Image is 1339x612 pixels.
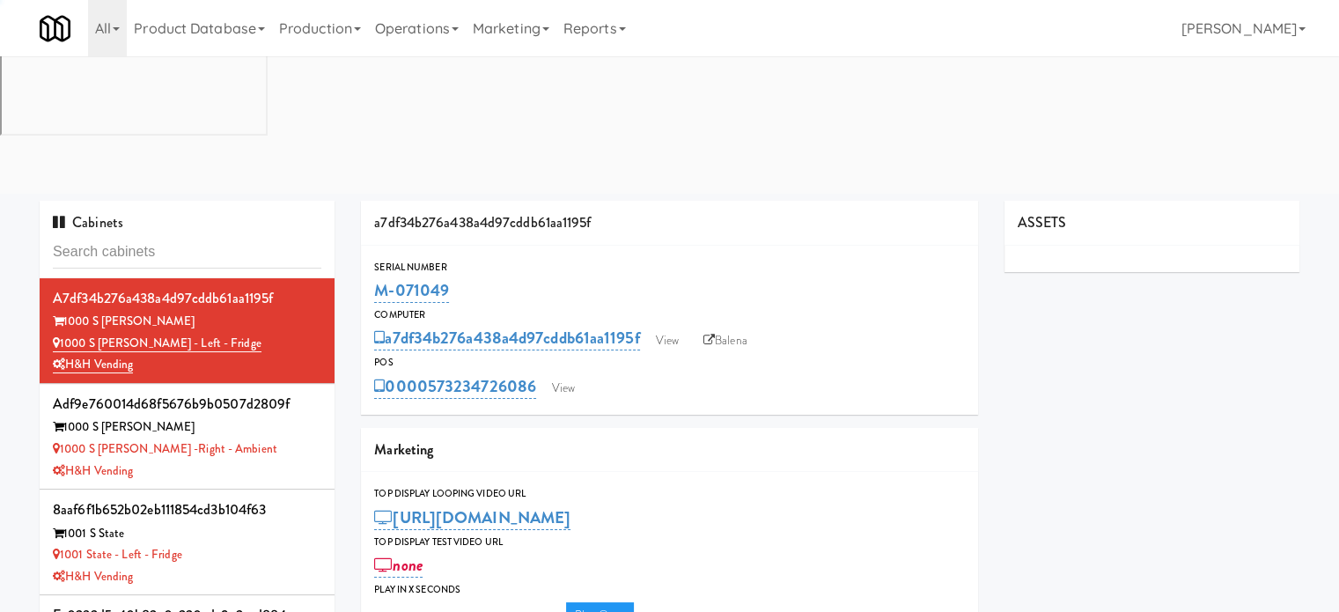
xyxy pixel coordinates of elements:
div: POS [374,354,965,372]
li: adf9e760014d68f5676b9b0507d2809f1000 S [PERSON_NAME] 1000 S [PERSON_NAME] -Right - AmbientH&H Ven... [40,384,335,490]
a: 1000 S [PERSON_NAME] -Right - Ambient [53,440,277,457]
img: Micromart [40,13,70,44]
a: [URL][DOMAIN_NAME] [374,505,570,530]
a: H&H Vending [53,568,133,585]
li: a7df34b276a438a4d97cddb61aa1195f1000 S [PERSON_NAME] 1000 S [PERSON_NAME] - Left - FridgeH&H Vending [40,278,335,384]
div: Top Display Test Video Url [374,534,965,551]
div: 1000 S [PERSON_NAME] [53,417,321,439]
span: Cabinets [53,212,123,232]
a: H&H Vending [53,356,133,373]
li: 8aaf6f1b652b02eb111854cd3b104f631001 S State 1001 State - Left - FridgeH&H Vending [40,490,335,595]
div: adf9e760014d68f5676b9b0507d2809f [53,391,321,417]
div: 8aaf6f1b652b02eb111854cd3b104f63 [53,497,321,523]
a: 1000 S [PERSON_NAME] - Left - Fridge [53,335,261,352]
div: Play in X seconds [374,581,965,599]
a: Balena [695,328,756,354]
input: Search cabinets [53,236,321,269]
div: a7df34b276a438a4d97cddb61aa1195f [361,201,978,246]
div: 1000 S [PERSON_NAME] [53,311,321,333]
span: ASSETS [1018,212,1067,232]
a: View [647,328,688,354]
a: a7df34b276a438a4d97cddb61aa1195f [374,326,639,350]
span: Marketing [374,439,433,460]
div: Serial Number [374,259,965,277]
a: H&H Vending [53,462,133,479]
a: 1001 State - Left - Fridge [53,546,182,563]
a: 0000573234726086 [374,374,536,399]
a: M-071049 [374,278,449,303]
a: View [543,375,584,402]
div: Computer [374,306,965,324]
div: a7df34b276a438a4d97cddb61aa1195f [53,285,321,312]
div: 1001 S State [53,523,321,545]
div: Top Display Looping Video Url [374,485,965,503]
a: none [374,553,423,578]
